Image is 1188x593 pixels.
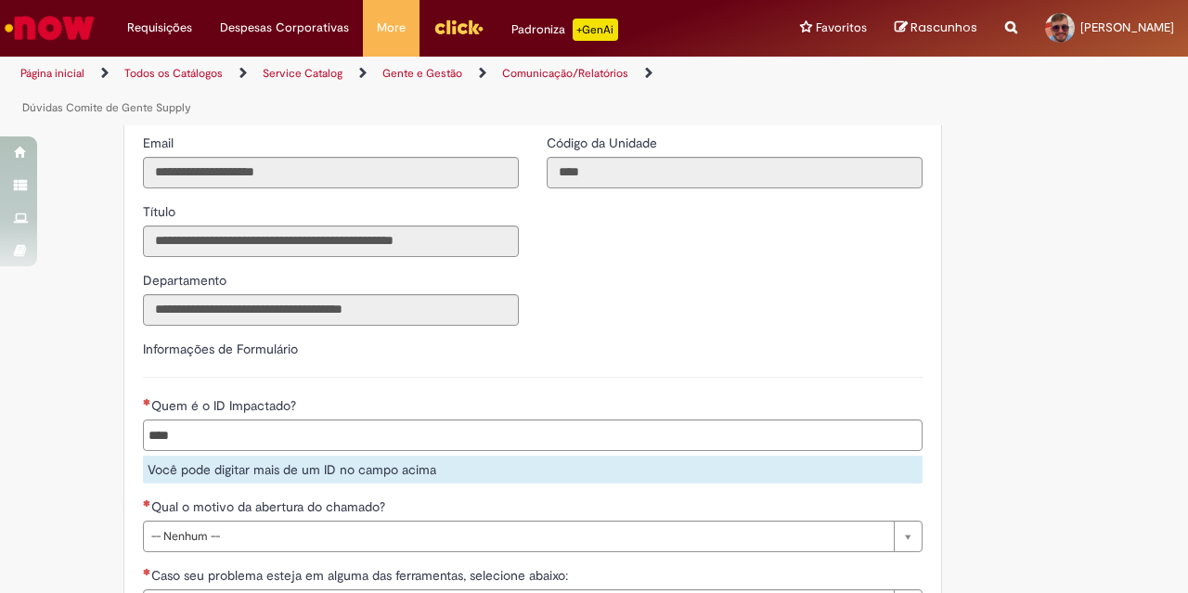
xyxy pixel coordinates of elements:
[382,66,462,81] a: Gente e Gestão
[263,66,342,81] a: Service Catalog
[2,9,97,46] img: ServiceNow
[143,398,151,406] span: Necessários
[143,499,151,507] span: Necessários
[220,19,349,37] span: Despesas Corporativas
[895,19,977,37] a: Rascunhos
[377,19,406,37] span: More
[547,134,661,152] label: Somente leitura - Código da Unidade
[14,57,778,125] ul: Trilhas de página
[22,100,191,115] a: Dúvidas Comite de Gente Supply
[547,135,661,151] span: Somente leitura - Código da Unidade
[143,271,230,290] label: Somente leitura - Departamento
[143,568,151,575] span: Necessários
[502,66,628,81] a: Comunicação/Relatórios
[151,498,389,515] span: Qual o motivo da abertura do chamado?
[151,522,885,551] span: -- Nenhum --
[124,66,223,81] a: Todos os Catálogos
[547,157,923,188] input: Código da Unidade
[143,294,519,326] input: Departamento
[1080,19,1174,35] span: [PERSON_NAME]
[143,272,230,289] span: Somente leitura - Departamento
[433,13,484,41] img: click_logo_yellow_360x200.png
[20,66,84,81] a: Página inicial
[143,456,923,483] div: Você pode digitar mais de um ID no campo acima
[143,135,177,151] span: Somente leitura - Email
[910,19,977,36] span: Rascunhos
[511,19,618,41] div: Padroniza
[573,19,618,41] p: +GenAi
[151,567,572,584] span: Caso seu problema esteja em alguma das ferramentas, selecione abaixo:
[127,19,192,37] span: Requisições
[816,19,867,37] span: Favoritos
[143,203,179,220] span: Somente leitura - Título
[143,202,179,221] label: Somente leitura - Título
[143,341,298,357] label: Informações de Formulário
[143,226,519,257] input: Título
[151,397,300,414] span: Quem é o ID Impactado?
[143,157,519,188] input: Email
[143,134,177,152] label: Somente leitura - Email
